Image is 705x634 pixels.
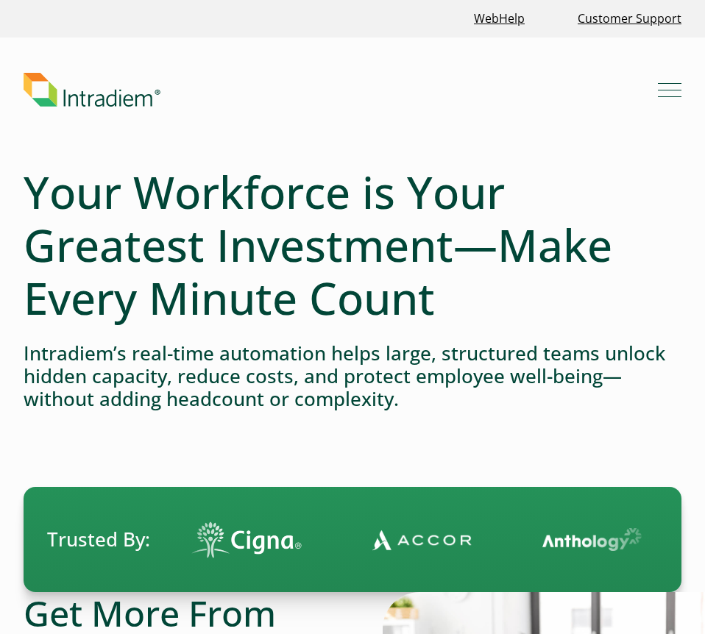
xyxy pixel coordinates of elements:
[658,78,681,101] button: Mobile Navigation Button
[24,73,658,107] a: Link to homepage of Intradiem
[347,529,446,551] img: Contact Center Automation Accor Logo
[24,165,681,324] h1: Your Workforce is Your Greatest Investment—Make Every Minute Count
[572,3,687,35] a: Customer Support
[47,526,150,553] span: Trusted By:
[468,3,531,35] a: Link opens in a new window
[24,342,681,411] h4: Intradiem’s real-time automation helps large, structured teams unlock hidden capacity, reduce cos...
[24,73,160,107] img: Intradiem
